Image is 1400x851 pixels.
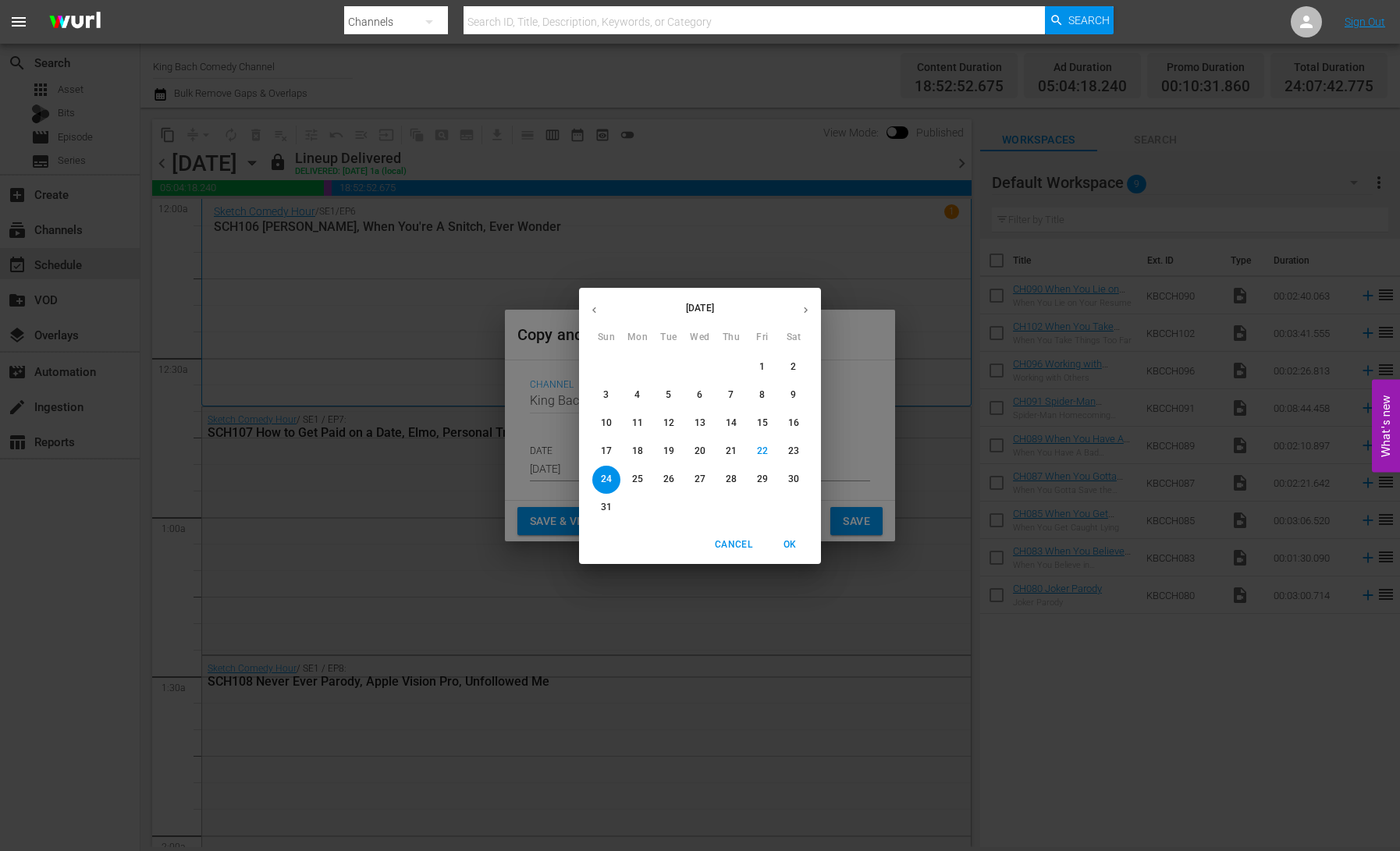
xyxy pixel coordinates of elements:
p: 7 [728,388,734,402]
span: Wed [686,330,714,346]
button: 5 [655,381,683,410]
span: Fri [748,330,776,346]
button: 22 [748,438,776,466]
button: 3 [592,381,620,410]
button: 30 [780,466,808,494]
button: 15 [748,410,776,438]
span: Cancel [715,537,752,553]
p: 26 [663,473,674,486]
p: 3 [603,388,609,402]
p: 17 [601,445,612,458]
button: 1 [748,353,776,381]
button: 21 [717,438,745,466]
button: 16 [780,410,808,438]
p: 6 [697,388,702,402]
img: ans4CAIJ8jUAAAAAAAAAAAAAAAAAAAAAAAAgQb4GAAAAAAAAAAAAAAAAAAAAAAAAJMjXAAAAAAAAAAAAAAAAAAAAAAAAgAT5G... [37,4,112,41]
p: 27 [695,473,705,486]
p: 24 [601,473,612,486]
p: 8 [759,388,765,402]
span: Sat [780,330,808,346]
button: 28 [717,466,745,494]
p: 25 [632,473,643,486]
button: 18 [624,438,652,466]
p: 31 [601,501,612,514]
p: 4 [634,388,640,402]
button: 25 [624,466,652,494]
button: Open Feedback Widget [1372,379,1400,472]
button: 6 [686,381,714,410]
p: 12 [663,417,674,430]
p: 15 [757,417,768,430]
button: 12 [655,410,683,438]
p: 9 [791,388,796,402]
button: 11 [624,410,652,438]
p: 11 [632,417,643,430]
span: Tue [655,330,683,346]
button: 8 [748,381,776,410]
p: [DATE] [609,301,791,315]
button: 23 [780,438,808,466]
span: Sun [592,330,620,346]
button: 26 [655,466,683,494]
span: Search [1068,6,1110,34]
span: Mon [624,330,652,346]
p: 28 [726,473,737,486]
a: Sign Out [1345,16,1385,28]
p: 21 [726,445,737,458]
p: 19 [663,445,674,458]
span: Thu [717,330,745,346]
p: 22 [757,445,768,458]
span: OK [771,537,808,553]
p: 5 [666,388,671,402]
button: 10 [592,410,620,438]
button: 19 [655,438,683,466]
button: 31 [592,494,620,522]
p: 16 [788,417,799,430]
button: OK [765,532,815,558]
button: 29 [748,466,776,494]
p: 30 [788,473,799,486]
button: 13 [686,410,714,438]
button: 9 [780,381,808,410]
button: 2 [780,353,808,381]
p: 13 [695,417,705,430]
button: 4 [624,381,652,410]
p: 2 [791,360,796,374]
p: 23 [788,445,799,458]
p: 29 [757,473,768,486]
button: 7 [717,381,745,410]
button: Cancel [709,532,759,558]
p: 18 [632,445,643,458]
button: 20 [686,438,714,466]
button: 27 [686,466,714,494]
p: 10 [601,417,612,430]
button: 14 [717,410,745,438]
button: 24 [592,466,620,494]
button: 17 [592,438,620,466]
p: 20 [695,445,705,458]
span: menu [9,12,28,31]
p: 1 [759,360,765,374]
p: 14 [726,417,737,430]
